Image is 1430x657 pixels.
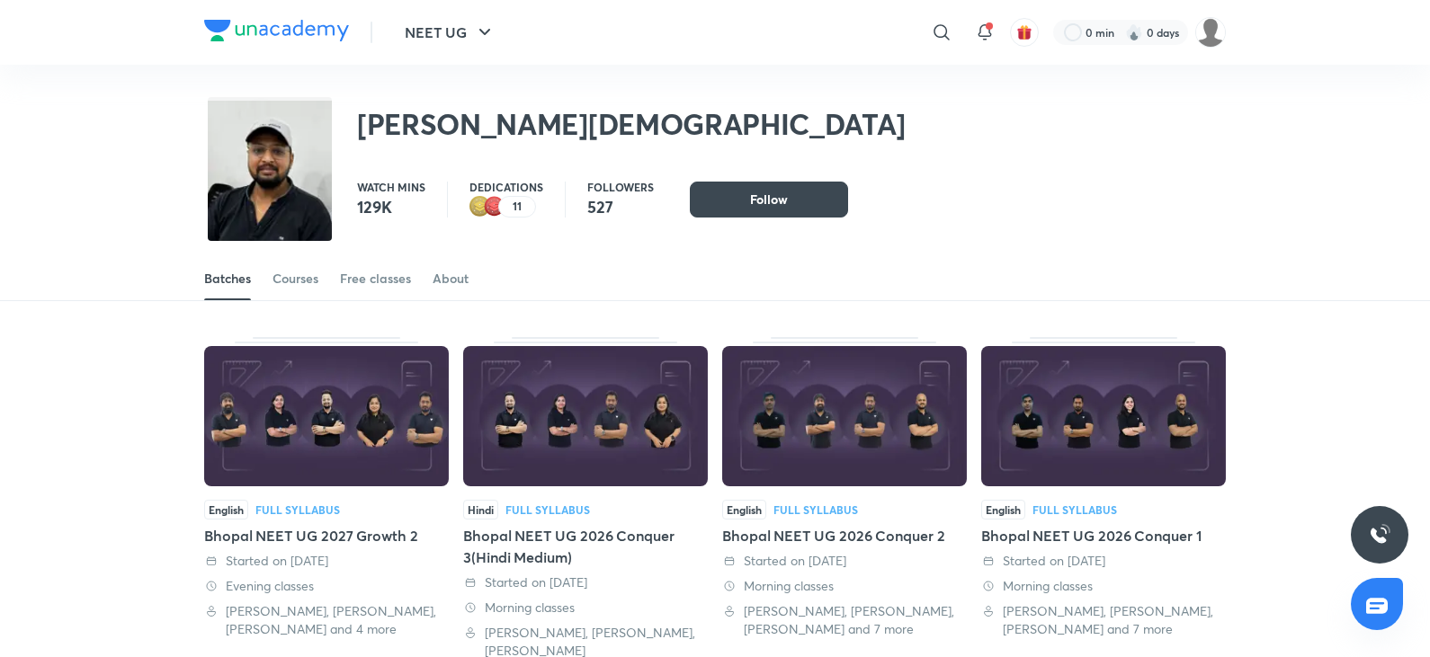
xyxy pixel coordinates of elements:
[255,504,340,515] div: Full Syllabus
[1369,524,1390,546] img: ttu
[204,602,449,638] div: Bhaskar Sharma, Arpit Jain, Menka Yadav and 4 more
[722,500,766,519] span: English
[208,101,332,271] img: class
[587,182,654,192] p: Followers
[463,346,708,486] img: Thumbnail
[204,20,349,46] a: Company Logo
[433,257,469,300] a: About
[204,257,251,300] a: Batches
[273,270,318,288] div: Courses
[394,14,506,50] button: NEET UG
[357,196,425,218] p: 129K
[204,552,449,570] div: Started on 16 Jun 2025
[433,270,469,288] div: About
[773,504,858,515] div: Full Syllabus
[204,270,251,288] div: Batches
[463,525,708,568] div: Bhopal NEET UG 2026 Conquer 3(Hindi Medium)
[463,599,708,617] div: Morning classes
[1010,18,1039,47] button: avatar
[340,270,411,288] div: Free classes
[513,200,522,213] p: 11
[722,577,967,595] div: Morning classes
[722,346,967,486] img: Thumbnail
[1016,24,1032,40] img: avatar
[469,196,491,218] img: educator badge2
[204,346,449,486] img: Thumbnail
[463,500,498,519] span: Hindi
[722,552,967,570] div: Started on 21 Apr 2025
[505,504,590,515] div: Full Syllabus
[981,346,1226,486] img: Thumbnail
[1125,23,1143,41] img: streak
[469,182,543,192] p: Dedications
[1032,504,1117,515] div: Full Syllabus
[357,182,425,192] p: Watch mins
[981,602,1226,638] div: Bhaskar Sharma, ashok shukla, Arpit Jain and 7 more
[981,500,1025,519] span: English
[587,196,654,218] p: 527
[340,257,411,300] a: Free classes
[204,20,349,41] img: Company Logo
[690,182,848,218] button: Follow
[273,257,318,300] a: Courses
[750,191,788,209] span: Follow
[204,525,449,546] div: Bhopal NEET UG 2027 Growth 2
[722,525,967,546] div: Bhopal NEET UG 2026 Conquer 2
[981,552,1226,570] div: Started on 21 Apr 2025
[981,525,1226,546] div: Bhopal NEET UG 2026 Conquer 1
[204,577,449,595] div: Evening classes
[463,573,708,591] div: Started on 5 Jun 2025
[357,106,906,142] h2: [PERSON_NAME][DEMOGRAPHIC_DATA]
[722,602,967,638] div: Bhaskar Sharma, ashok shukla, Arpit Jain and 7 more
[484,196,505,218] img: educator badge1
[1195,17,1226,48] img: Devendra Kumar
[204,500,248,519] span: English
[981,577,1226,595] div: Morning classes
